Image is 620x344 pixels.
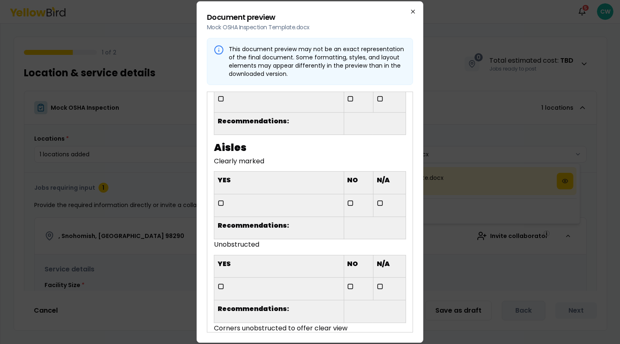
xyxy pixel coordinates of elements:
p: Unobstructed [214,239,406,250]
strong: YES [218,259,231,269]
strong: N/A [377,259,390,269]
strong: Aisles [214,141,247,155]
p: Document preview [207,12,413,23]
strong: YES [218,176,231,185]
p: ▢ [377,198,403,208]
strong: N/A [377,176,390,185]
p: ▢ [347,281,369,292]
strong: Recommendations: [218,221,289,230]
p: This document preview may not be an exact representation of the final document. Some formatting, ... [229,45,406,78]
strong: Recommendations: [218,304,289,313]
p: ▢ [377,93,403,104]
p: ▢ [218,93,341,104]
p: ▢ [218,281,341,292]
p: ▢ [218,198,341,208]
strong: NO [347,176,358,185]
p: Mock OSHA Inspection Template.docx [207,23,413,31]
p: Corners unobstructed to offer clear view [214,323,406,334]
p: ▢ [347,198,369,208]
p: ▢ [347,93,369,104]
p: Clearly marked [214,156,406,167]
strong: Recommendations: [218,116,289,126]
strong: NO [347,259,358,269]
p: ▢ [377,281,403,292]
